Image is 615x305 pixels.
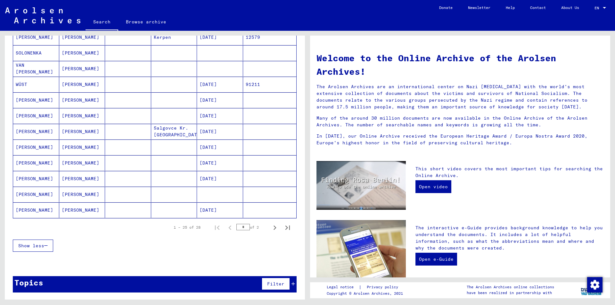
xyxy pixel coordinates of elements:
[316,115,604,128] p: Many of the around 30 million documents are now available in the Online Archive of the Arolsen Ar...
[151,30,197,45] mat-cell: Kerpen
[13,140,59,155] mat-cell: [PERSON_NAME]
[197,108,243,123] mat-cell: [DATE]
[281,221,294,234] button: Last page
[224,221,236,234] button: Previous page
[362,284,406,291] a: Privacy policy
[197,140,243,155] mat-cell: [DATE]
[236,224,268,230] div: of 2
[59,140,105,155] mat-cell: [PERSON_NAME]
[415,253,457,266] a: Open e-Guide
[197,124,243,139] mat-cell: [DATE]
[594,5,599,10] mat-select-trigger: EN
[197,30,243,45] mat-cell: [DATE]
[13,240,53,252] button: Show less
[59,202,105,218] mat-cell: [PERSON_NAME]
[579,282,603,298] img: yv_logo.png
[13,92,59,108] mat-cell: [PERSON_NAME]
[316,51,604,78] h1: Welcome to the Online Archive of the Arolsen Archives!
[262,278,290,290] button: Filter
[316,161,406,210] img: video.jpg
[13,187,59,202] mat-cell: [PERSON_NAME]
[59,77,105,92] mat-cell: [PERSON_NAME]
[13,108,59,123] mat-cell: [PERSON_NAME]
[59,30,105,45] mat-cell: [PERSON_NAME]
[59,92,105,108] mat-cell: [PERSON_NAME]
[327,291,406,296] p: Copyright © Arolsen Archives, 2021
[5,7,80,23] img: Arolsen_neg.svg
[59,108,105,123] mat-cell: [PERSON_NAME]
[59,61,105,76] mat-cell: [PERSON_NAME]
[13,61,59,76] mat-cell: VAN [PERSON_NAME]
[59,171,105,186] mat-cell: [PERSON_NAME]
[268,221,281,234] button: Next page
[59,45,105,61] mat-cell: [PERSON_NAME]
[13,77,59,92] mat-cell: WÜST
[197,202,243,218] mat-cell: [DATE]
[415,165,604,179] p: This short video covers the most important tips for searching the Online Archive.
[587,277,603,292] img: Zustimmung ändern
[59,187,105,202] mat-cell: [PERSON_NAME]
[86,14,118,31] a: Search
[197,155,243,171] mat-cell: [DATE]
[327,284,406,291] div: |
[13,30,59,45] mat-cell: [PERSON_NAME]
[211,221,224,234] button: First page
[243,77,297,92] mat-cell: 91211
[59,155,105,171] mat-cell: [PERSON_NAME]
[59,124,105,139] mat-cell: [PERSON_NAME]
[13,171,59,186] mat-cell: [PERSON_NAME]
[197,77,243,92] mat-cell: [DATE]
[13,45,59,61] mat-cell: SOLONENKA
[118,14,174,30] a: Browse archive
[316,83,604,110] p: The Arolsen Archives are an international center on Nazi [MEDICAL_DATA] with the world’s most ext...
[14,277,43,288] div: Topics
[267,281,284,287] span: Filter
[13,202,59,218] mat-cell: [PERSON_NAME]
[243,30,297,45] mat-cell: 12579
[467,284,554,290] p: The Arolsen Archives online collections
[197,171,243,186] mat-cell: [DATE]
[467,290,554,296] p: have been realized in partnership with
[316,133,604,146] p: In [DATE], our Online Archive received the European Heritage Award / Europa Nostra Award 2020, Eu...
[18,243,44,249] span: Show less
[151,124,197,139] mat-cell: Salgovce Kr. [GEOGRAPHIC_DATA]
[13,124,59,139] mat-cell: [PERSON_NAME]
[415,180,451,193] a: Open video
[316,220,406,280] img: eguide.jpg
[174,225,201,230] div: 1 – 25 of 28
[13,155,59,171] mat-cell: [PERSON_NAME]
[197,92,243,108] mat-cell: [DATE]
[415,225,604,251] p: The interactive e-Guide provides background knowledge to help you understand the documents. It in...
[327,284,359,291] a: Legal notice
